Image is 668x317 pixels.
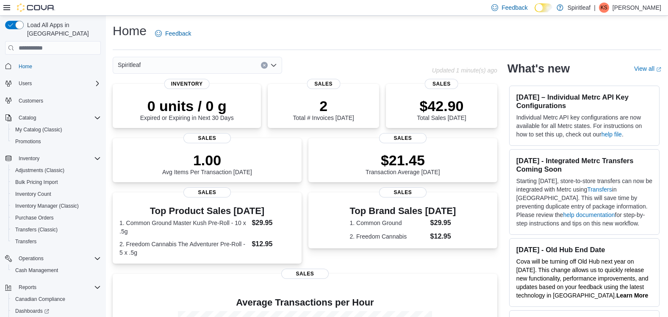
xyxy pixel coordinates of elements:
a: Transfers [587,186,612,193]
a: My Catalog (Classic) [12,125,66,135]
button: Transfers [8,236,104,247]
p: 2 [293,97,354,114]
button: Catalog [2,112,104,124]
button: Transfers (Classic) [8,224,104,236]
p: Updated 1 minute(s) ago [432,67,497,74]
span: My Catalog (Classic) [12,125,101,135]
span: Sales [307,79,340,89]
p: [PERSON_NAME] [613,3,661,13]
a: help documentation [563,211,615,218]
button: Cash Management [8,264,104,276]
p: $42.90 [417,97,466,114]
span: Dashboards [12,306,101,316]
a: help file [601,131,622,138]
span: Sales [183,133,231,143]
span: KS [601,3,607,13]
dd: $29.95 [430,218,456,228]
dt: 1. Common Ground Master Kush Pre-Roll - 10 x .5g [119,219,248,236]
span: Inventory Count [15,191,51,197]
a: Dashboards [12,306,53,316]
span: Catalog [19,114,36,121]
button: Purchase Orders [8,212,104,224]
a: Promotions [12,136,44,147]
p: Spiritleaf [568,3,590,13]
dt: 2. Freedom Cannabis [350,232,427,241]
h3: Top Brand Sales [DATE] [350,206,456,216]
p: 0 units / 0 g [140,97,234,114]
h3: [DATE] - Old Hub End Date [516,245,652,254]
a: Purchase Orders [12,213,57,223]
span: Operations [19,255,44,262]
a: Learn More [616,292,648,299]
span: Inventory [15,153,101,164]
button: Adjustments (Classic) [8,164,104,176]
span: Transfers [15,238,36,245]
span: Customers [15,95,101,106]
span: Inventory [164,79,210,89]
dt: 1. Common Ground [350,219,427,227]
span: Customers [19,97,43,104]
span: Inventory Manager (Classic) [12,201,101,211]
span: Transfers (Classic) [12,225,101,235]
span: Sales [281,269,329,279]
a: Inventory Count [12,189,55,199]
a: Transfers (Classic) [12,225,61,235]
span: Cash Management [15,267,58,274]
span: Users [19,80,32,87]
span: Transfers [12,236,101,247]
span: Cash Management [12,265,101,275]
span: Purchase Orders [12,213,101,223]
img: Cova [17,3,55,12]
span: Bulk Pricing Import [12,177,101,187]
a: View allExternal link [634,65,661,72]
button: Inventory Count [8,188,104,200]
a: Feedback [152,25,194,42]
button: Operations [2,253,104,264]
a: Dashboards [8,305,104,317]
span: Promotions [15,138,41,145]
span: Catalog [15,113,101,123]
span: Users [15,78,101,89]
div: Avg Items Per Transaction [DATE] [162,152,252,175]
a: Customers [15,96,47,106]
span: Transfers (Classic) [15,226,58,233]
h1: Home [113,22,147,39]
span: Dark Mode [535,12,535,13]
button: Clear input [261,62,268,69]
div: Expired or Expiring in Next 30 Days [140,97,234,121]
span: Purchase Orders [15,214,54,221]
a: Adjustments (Classic) [12,165,68,175]
button: Canadian Compliance [8,293,104,305]
button: Users [15,78,35,89]
button: Home [2,60,104,72]
span: Dashboards [15,308,49,314]
span: Sales [379,133,427,143]
p: Individual Metrc API key configurations are now available for all Metrc states. For instructions ... [516,113,652,139]
a: Inventory Manager (Classic) [12,201,82,211]
span: Reports [19,284,36,291]
span: Spiritleaf [118,60,141,70]
span: Inventory Count [12,189,101,199]
a: Transfers [12,236,40,247]
span: Load All Apps in [GEOGRAPHIC_DATA] [24,21,101,38]
span: Sales [183,187,231,197]
span: Feedback [502,3,527,12]
span: Sales [379,187,427,197]
span: Adjustments (Classic) [15,167,64,174]
button: Bulk Pricing Import [8,176,104,188]
h4: Average Transactions per Hour [119,298,491,308]
span: Canadian Compliance [12,294,101,304]
a: Home [15,61,36,72]
span: Canadian Compliance [15,296,65,303]
button: Operations [15,253,47,264]
button: Inventory Manager (Classic) [8,200,104,212]
p: 1.00 [162,152,252,169]
span: My Catalog (Classic) [15,126,62,133]
dt: 2. Freedom Cannabis The Adventurer Pre-Roll - 5 x .5g [119,240,248,257]
dd: $12.95 [252,239,294,249]
a: Cash Management [12,265,61,275]
h2: What's new [507,62,570,75]
button: Users [2,78,104,89]
span: Operations [15,253,101,264]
